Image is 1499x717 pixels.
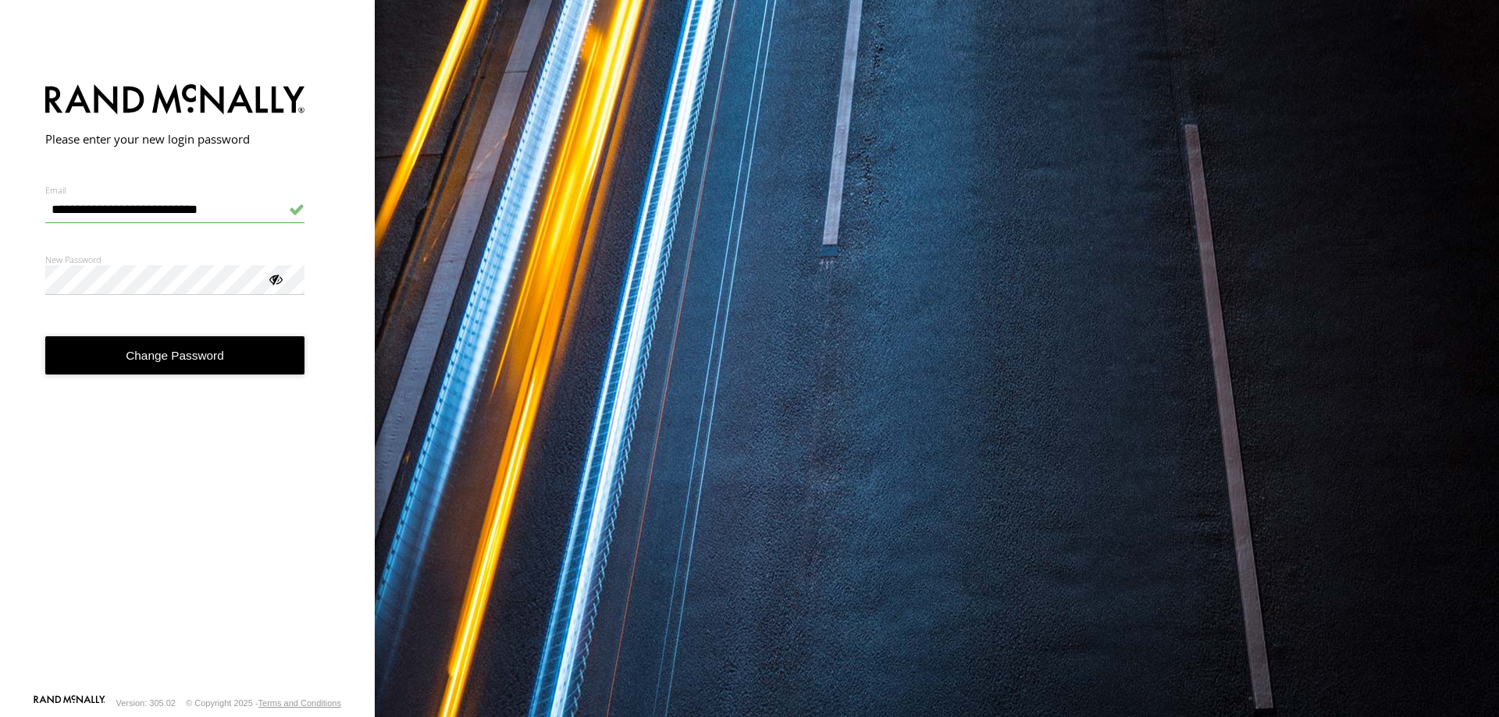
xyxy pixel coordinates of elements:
a: Terms and Conditions [258,698,341,708]
label: Email [45,184,305,196]
div: © Copyright 2025 - [186,698,341,708]
label: New Password [45,254,305,265]
button: Change Password [45,336,305,374]
div: Version: 305.02 [116,698,176,708]
h2: Please enter your new login password [45,131,305,147]
a: Visit our Website [34,695,105,711]
img: Rand McNally [45,81,305,121]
